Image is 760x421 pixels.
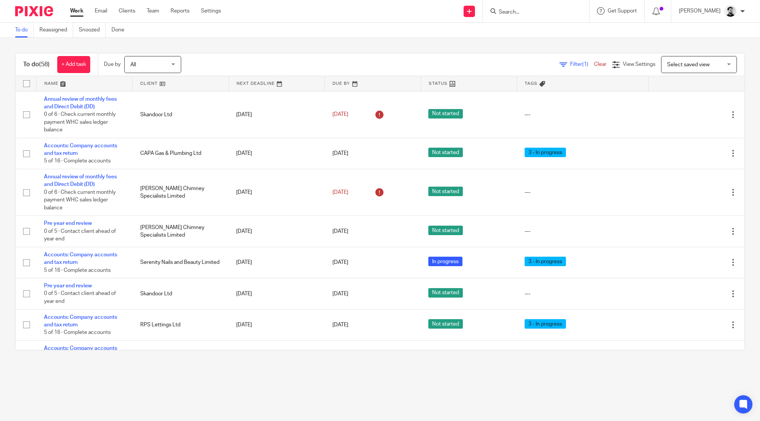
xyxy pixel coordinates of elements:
a: Accounts: Company accounts and tax return [44,143,117,156]
a: Team [147,7,159,15]
span: Not started [428,288,463,298]
a: Reassigned [39,23,73,37]
span: Not started [428,109,463,119]
td: [DATE] [229,216,325,247]
span: 3 - In progress [525,257,566,266]
td: [DATE] [229,91,325,138]
span: [DATE] [332,151,348,156]
span: Not started [428,187,463,196]
a: Annual review of monthly fees and Direct Debit (DD) [44,174,117,187]
a: Accounts: Company accounts and tax return [44,315,117,327]
td: [PERSON_NAME] Chimney Specialists Limited [133,216,229,247]
span: Not started [428,226,463,235]
p: Due by [104,61,121,68]
div: --- [525,290,641,298]
a: Accounts: Company accounts and tax return [44,346,117,359]
span: 5 of 16 · Complete accounts [44,330,111,335]
td: RPS Lettings Ltd [133,309,229,340]
span: [DATE] [332,229,348,234]
td: Serenity Nails and Beauty Limited [133,247,229,278]
td: [DATE] [229,309,325,340]
h1: To do [23,61,50,69]
a: Reports [171,7,190,15]
img: Cam_2025.jpg [724,5,736,17]
span: (58) [39,61,50,67]
div: --- [525,189,641,196]
td: [DATE] [229,247,325,278]
a: To do [15,23,34,37]
span: All [130,62,136,67]
span: [DATE] [332,291,348,296]
td: [PERSON_NAME] Chimney Specialists Limited [133,169,229,216]
a: + Add task [57,56,90,73]
span: Tags [525,81,537,86]
span: Not started [428,319,463,329]
input: Search [498,9,566,16]
a: Pre year end review [44,283,92,288]
a: Clear [594,62,606,67]
a: Clients [119,7,135,15]
a: Snoozed [79,23,106,37]
img: Pixie [15,6,53,16]
td: CAPA Gas & Plumbing Ltd [133,138,229,169]
span: View Settings [623,62,655,67]
td: Skandoor Ltd [133,278,229,309]
span: 3 - In progress [525,148,566,157]
td: [DATE] [229,340,325,371]
td: [DATE] [229,138,325,169]
span: 3 - In progress [525,319,566,329]
td: Serenity Aesthetics Clinic Ltd [133,340,229,371]
span: 5 of 16 · Complete accounts [44,159,111,164]
span: 5 of 16 · Complete accounts [44,268,111,273]
td: Skandoor Ltd [133,91,229,138]
div: --- [525,111,641,119]
span: (1) [582,62,588,67]
span: 0 of 5 · Contact client ahead of year end [44,229,116,242]
a: Done [111,23,130,37]
span: Select saved view [667,62,710,67]
a: Annual review of monthly fees and Direct Debit (DD) [44,97,117,109]
td: [DATE] [229,278,325,309]
span: [DATE] [332,260,348,265]
span: [DATE] [332,322,348,327]
span: Get Support [608,8,637,14]
span: 0 of 5 · Contact client ahead of year end [44,291,116,304]
a: Pre year end review [44,221,92,226]
span: 0 of 6 · Check current monthly payment WHC sales ledger balance [44,190,116,210]
span: [DATE] [332,112,348,117]
a: Accounts: Company accounts and tax return [44,252,117,265]
span: In progress [428,257,462,266]
a: Settings [201,7,221,15]
p: [PERSON_NAME] [679,7,721,15]
span: [DATE] [332,190,348,195]
span: 0 of 6 · Check current monthly payment WHC sales ledger balance [44,112,116,133]
td: [DATE] [229,169,325,216]
span: Not started [428,148,463,157]
span: Filter [570,62,594,67]
div: --- [525,228,641,235]
a: Work [70,7,83,15]
a: Email [95,7,107,15]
